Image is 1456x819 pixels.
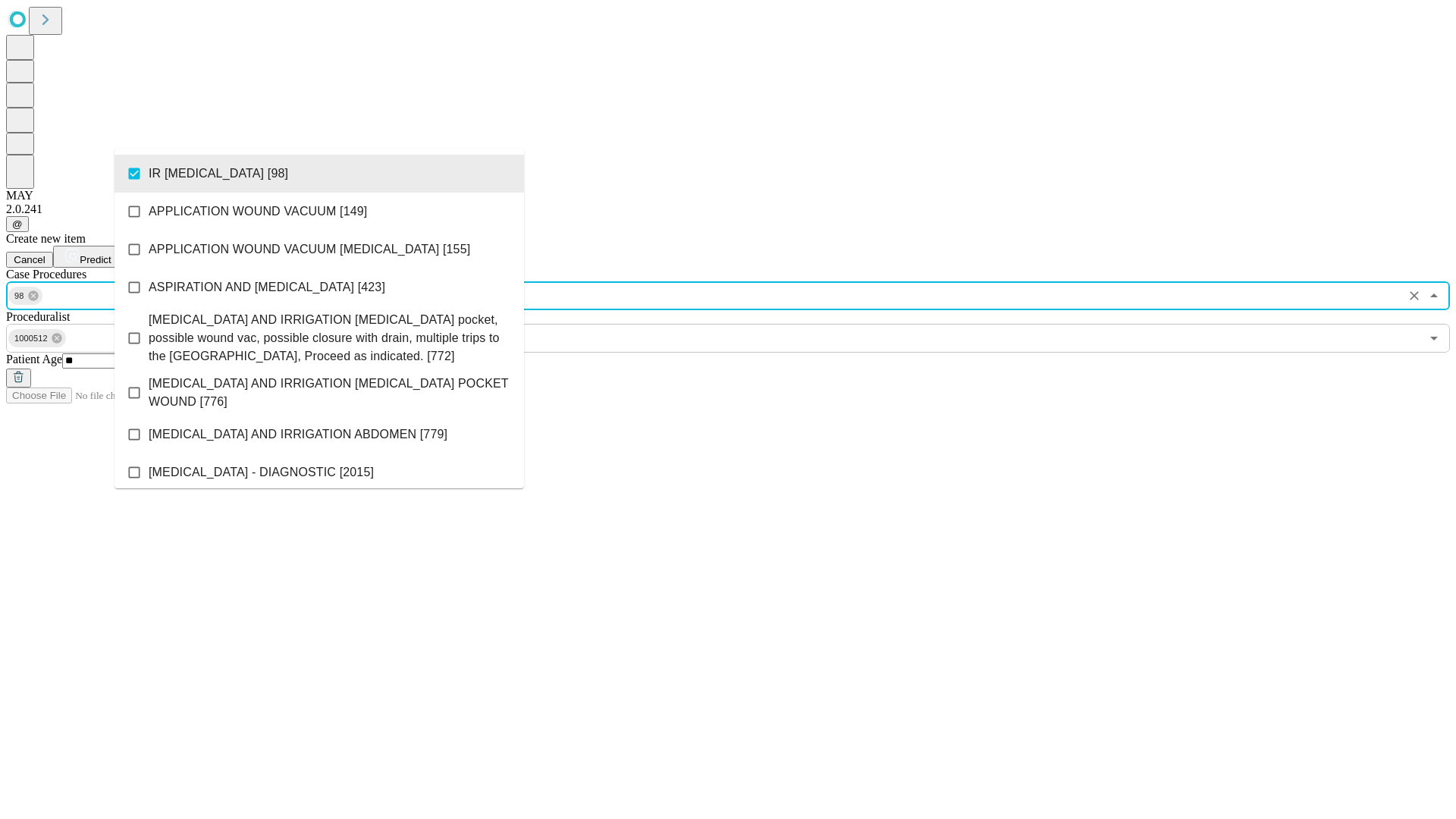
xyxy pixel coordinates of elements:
[6,310,70,323] span: Proceduralist
[6,189,1450,202] div: MAY
[6,216,29,232] button: @
[149,240,470,259] span: APPLICATION WOUND VACUUM [MEDICAL_DATA] [155]
[6,353,62,366] span: Patient Age
[8,330,54,347] span: 1000512
[149,311,512,366] span: [MEDICAL_DATA] AND IRRIGATION [MEDICAL_DATA] pocket, possible wound vac, possible closure with dr...
[1423,285,1445,306] button: Close
[149,202,367,221] span: APPLICATION WOUND VACUUM [149]
[8,329,66,347] div: 1000512
[149,463,374,482] span: [MEDICAL_DATA] - DIAGNOSTIC [2015]
[53,246,123,268] button: Predict
[80,254,111,265] span: Predict
[6,252,53,268] button: Cancel
[6,232,86,245] span: Create new item
[12,218,23,230] span: @
[149,425,447,444] span: [MEDICAL_DATA] AND IRRIGATION ABDOMEN [779]
[1404,285,1425,306] button: Clear
[1423,328,1445,349] button: Open
[14,254,45,265] span: Cancel
[8,287,42,305] div: 98
[149,375,512,411] span: [MEDICAL_DATA] AND IRRIGATION [MEDICAL_DATA] POCKET WOUND [776]
[6,202,1450,216] div: 2.0.241
[6,268,86,281] span: Scheduled Procedure
[149,165,288,183] span: IR [MEDICAL_DATA] [98]
[149,278,385,297] span: ASPIRATION AND [MEDICAL_DATA] [423]
[8,287,30,305] span: 98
